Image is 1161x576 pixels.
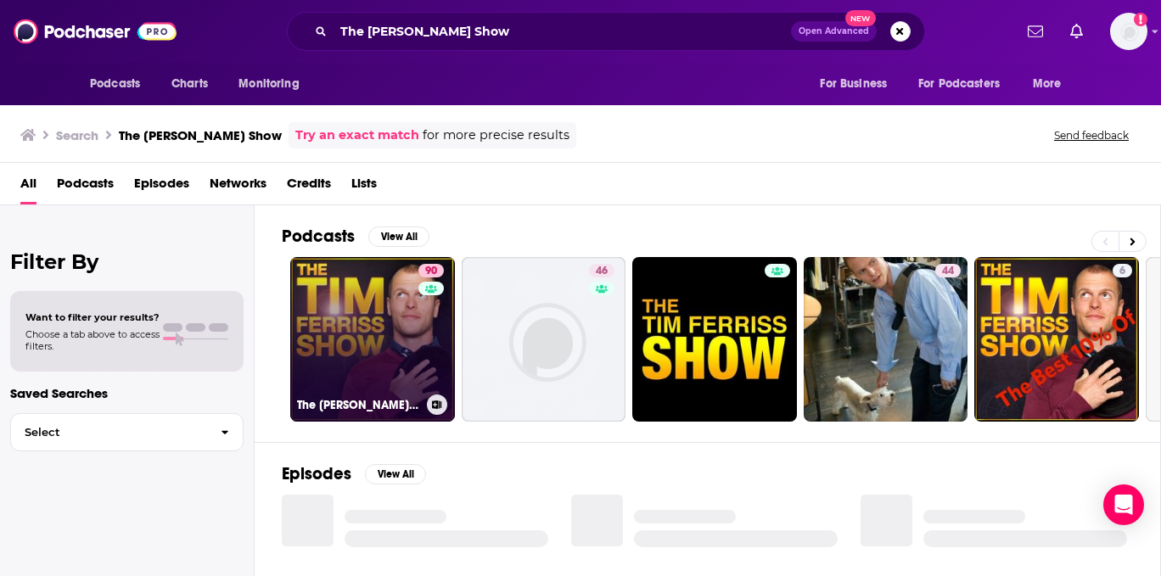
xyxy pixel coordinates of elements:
[1021,17,1050,46] a: Show notifications dropdown
[282,463,351,484] h2: Episodes
[10,385,244,401] p: Saved Searches
[1033,72,1062,96] span: More
[1113,264,1132,277] a: 6
[1119,263,1125,280] span: 6
[1134,13,1147,26] svg: Add a profile image
[974,257,1139,422] a: 6
[25,328,160,352] span: Choose a tab above to access filters.
[942,263,954,280] span: 44
[56,127,98,143] h3: Search
[462,257,626,422] a: 46
[845,10,876,26] span: New
[1049,128,1134,143] button: Send feedback
[227,68,321,100] button: open menu
[11,427,207,438] span: Select
[282,463,426,484] a: EpisodesView All
[160,68,218,100] a: Charts
[14,15,177,48] img: Podchaser - Follow, Share and Rate Podcasts
[791,21,877,42] button: Open AdvancedNew
[134,170,189,204] a: Episodes
[290,257,455,422] a: 90The [PERSON_NAME] Show
[1110,13,1147,50] span: Logged in as AutumnKatie
[171,72,208,96] span: Charts
[808,68,908,100] button: open menu
[282,226,429,247] a: PodcastsView All
[210,170,266,204] a: Networks
[799,27,869,36] span: Open Advanced
[10,413,244,451] button: Select
[20,170,36,204] a: All
[10,249,244,274] h2: Filter By
[1110,13,1147,50] img: User Profile
[423,126,569,145] span: for more precise results
[589,264,614,277] a: 46
[1110,13,1147,50] button: Show profile menu
[804,257,968,422] a: 44
[365,464,426,484] button: View All
[935,264,961,277] a: 44
[238,72,299,96] span: Monitoring
[119,127,282,143] h3: The [PERSON_NAME] Show
[287,170,331,204] a: Credits
[907,68,1024,100] button: open menu
[596,263,608,280] span: 46
[287,12,925,51] div: Search podcasts, credits, & more...
[25,311,160,323] span: Want to filter your results?
[90,72,140,96] span: Podcasts
[57,170,114,204] a: Podcasts
[1063,17,1090,46] a: Show notifications dropdown
[418,264,444,277] a: 90
[334,18,791,45] input: Search podcasts, credits, & more...
[282,226,355,247] h2: Podcasts
[820,72,887,96] span: For Business
[1103,484,1144,525] div: Open Intercom Messenger
[295,126,419,145] a: Try an exact match
[368,226,429,247] button: View All
[297,398,420,412] h3: The [PERSON_NAME] Show
[351,170,377,204] a: Lists
[918,72,1000,96] span: For Podcasters
[1021,68,1083,100] button: open menu
[425,263,437,280] span: 90
[78,68,162,100] button: open menu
